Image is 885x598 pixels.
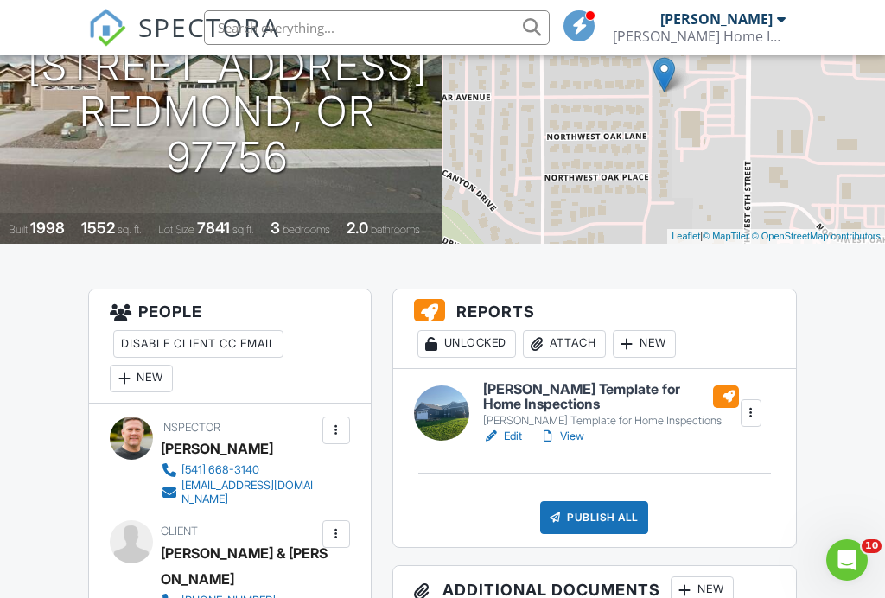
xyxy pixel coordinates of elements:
[862,539,882,553] span: 10
[113,330,283,358] div: Disable Client CC Email
[204,10,550,45] input: Search everything...
[826,539,868,581] iframe: Intercom live chat
[539,428,584,445] a: View
[161,540,331,592] div: [PERSON_NAME] & [PERSON_NAME]
[672,231,700,241] a: Leaflet
[118,223,142,236] span: sq. ft.
[161,479,317,506] a: [EMAIL_ADDRESS][DOMAIN_NAME]
[483,414,739,428] div: [PERSON_NAME] Template for Home Inspections
[88,23,280,60] a: SPECTORA
[371,223,420,236] span: bathrooms
[89,289,370,404] h3: People
[283,223,330,236] span: bedrooms
[232,223,254,236] span: sq.ft.
[81,219,115,237] div: 1552
[9,223,28,236] span: Built
[181,479,317,506] div: [EMAIL_ADDRESS][DOMAIN_NAME]
[483,382,739,412] h6: [PERSON_NAME] Template for Home Inspections
[752,231,881,241] a: © OpenStreetMap contributors
[523,330,606,358] div: Attach
[483,428,522,445] a: Edit
[161,421,220,434] span: Inspector
[540,501,648,534] div: Publish All
[667,229,885,244] div: |
[393,289,796,369] h3: Reports
[161,461,317,479] a: [541] 668-3140
[417,330,516,358] div: Unlocked
[181,463,259,477] div: [541] 668-3140
[271,219,280,237] div: 3
[158,223,194,236] span: Lot Size
[28,43,428,180] h1: [STREET_ADDRESS] Redmond, OR 97756
[88,9,126,47] img: The Best Home Inspection Software - Spectora
[110,365,173,392] div: New
[30,219,65,237] div: 1998
[613,28,786,45] div: Levang Home Inspections LLC
[613,330,676,358] div: New
[483,382,739,428] a: [PERSON_NAME] Template for Home Inspections [PERSON_NAME] Template for Home Inspections
[197,219,230,237] div: 7841
[347,219,368,237] div: 2.0
[161,436,273,461] div: [PERSON_NAME]
[161,525,198,538] span: Client
[138,9,280,45] span: SPECTORA
[703,231,749,241] a: © MapTiler
[660,10,773,28] div: [PERSON_NAME]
